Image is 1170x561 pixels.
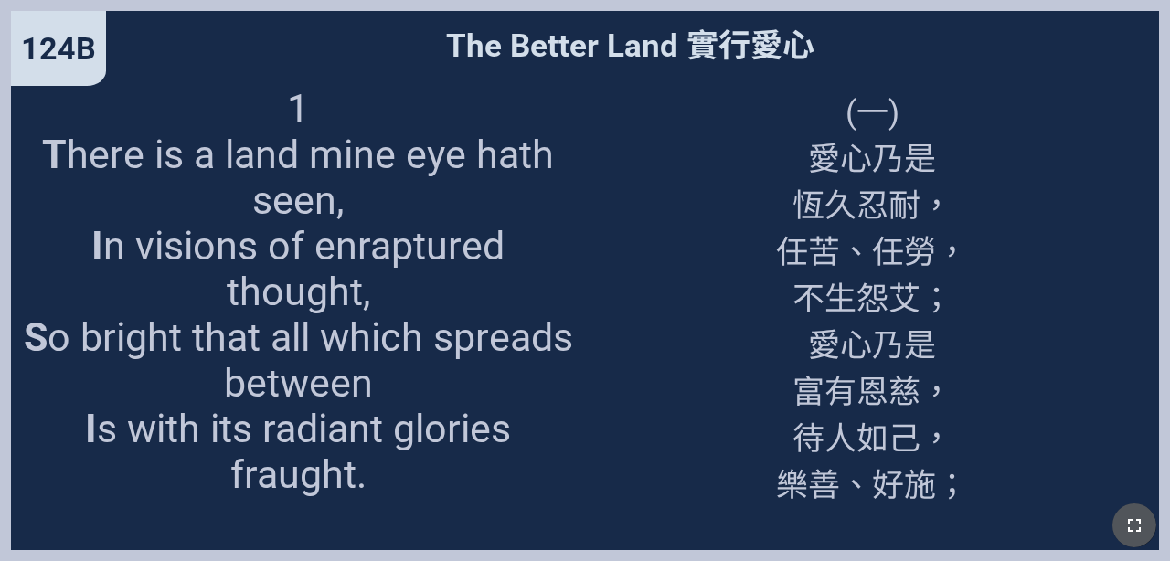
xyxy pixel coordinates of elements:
[776,86,968,505] span: (一) 愛心乃是 恆久忍耐， 任苦、任勞， 不生怨艾； 愛心乃是 富有恩慈， 待人如己， 樂善、好施；
[85,406,97,451] b: I
[24,314,48,360] b: S
[42,132,67,177] b: T
[446,19,814,66] span: The Better Land 實行愛心
[21,30,96,67] span: 124B
[22,86,573,497] span: 1 here is a land mine eye hath seen, n visions of enraptured thought, o bright that all which spr...
[91,223,103,269] b: I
